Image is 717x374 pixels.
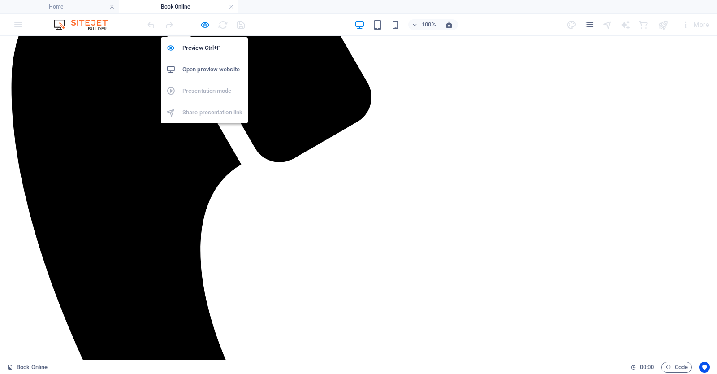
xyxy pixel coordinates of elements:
[584,19,595,30] button: pages
[646,364,648,370] span: :
[119,2,238,12] h4: Book Online
[7,362,48,373] a: Click to cancel selection. Double-click to open Pages
[52,19,119,30] img: Editor Logo
[665,362,688,373] span: Code
[182,64,242,75] h6: Open preview website
[182,43,242,53] h6: Preview Ctrl+P
[661,362,692,373] button: Code
[640,362,654,373] span: 00 00
[422,19,436,30] h6: 100%
[631,362,654,373] h6: Session time
[408,19,440,30] button: 100%
[699,362,710,373] button: Usercentrics
[584,20,595,30] i: Pages (Ctrl+Alt+S)
[445,21,453,29] i: On resize automatically adjust zoom level to fit chosen device.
